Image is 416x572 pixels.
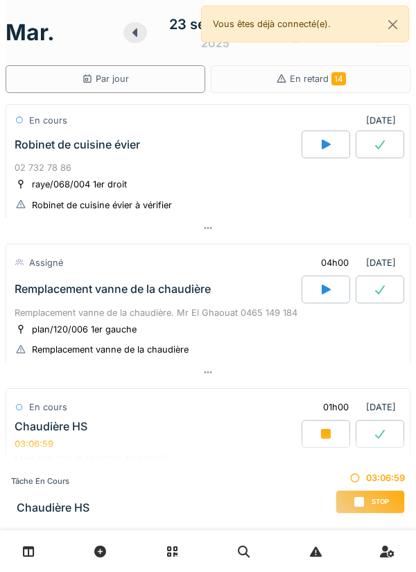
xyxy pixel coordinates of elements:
div: [DATE] [311,394,401,420]
div: En cours [29,114,67,127]
div: 01h00 [323,401,349,414]
div: Assigné [29,256,63,269]
span: Stop [372,497,389,507]
div: Remplacement vanne de la chaudière [32,343,189,356]
span: 14 [331,72,346,85]
div: raye/068/004 1er droit [32,178,127,191]
div: 23 septembre [169,14,262,35]
div: Mme MAJDOUB [PHONE_NUMBER] Remplacement de [PERSON_NAME] 3 voies qui est foutu [15,453,401,493]
div: Robinet de cuisine évier [15,138,140,151]
div: 03:06:59 [15,439,53,449]
div: 2025 [201,35,229,51]
h1: mar. [6,19,55,46]
div: Remplacement vanne de la chaudière [15,283,211,296]
div: Tâche en cours [11,476,89,487]
span: En retard [290,74,346,84]
div: [DATE] [366,114,401,127]
div: 02 732 78 86 [15,161,401,174]
div: Chaudière HS [15,420,87,433]
div: Robinet de cuisine évier à vérifier [32,199,172,212]
div: plan/120/006 1er gauche [32,323,137,336]
button: Close [377,6,408,43]
div: 04h00 [321,256,349,269]
div: Vous êtes déjà connecté(e). [201,6,409,42]
h3: Chaudière HS [17,501,89,514]
div: En cours [29,401,67,414]
div: 03:06:59 [336,471,405,485]
div: Remplacement vanne de la chaudière. Mr El Ghaouat 0465 149 184 [15,306,401,319]
div: Par jour [82,72,129,85]
div: [DATE] [309,250,401,276]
